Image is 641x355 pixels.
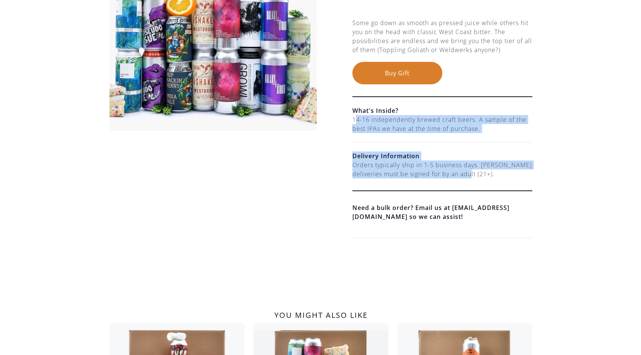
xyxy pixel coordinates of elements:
div: Some go down as smooth as pressed juice while others hit you on the head with classic West Coast ... [352,18,532,62]
a: Need a bulk order? Email us at [EMAIL_ADDRESS][DOMAIN_NAME] so we can assist! [352,203,532,221]
button: Buy Gift [352,62,442,84]
h6: What's Inside? [352,106,532,115]
h6: Delivery Information [352,151,532,160]
h2: You might also like [109,308,532,323]
div: Orders typically ship in 1-5 business days. [PERSON_NAME] deliveries must be signed for by an adu... [352,160,532,178]
div: 14-16 independently brewed craft beers. A sample of the best IPAs we have at the time of purchase. [352,115,532,133]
